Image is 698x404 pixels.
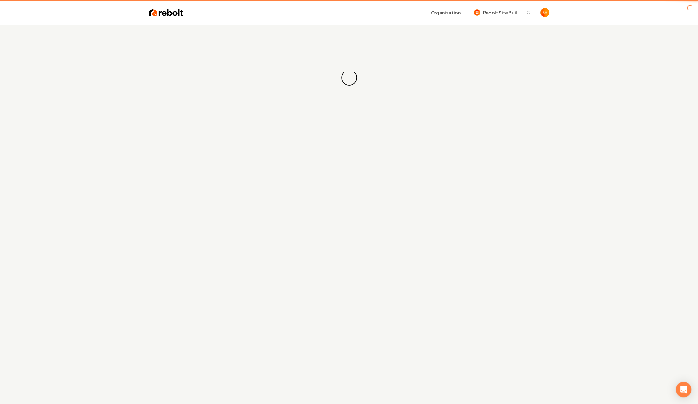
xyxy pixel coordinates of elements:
[427,7,464,18] button: Organization
[540,8,549,17] img: Anthony Hurgoi
[483,9,523,16] span: Rebolt Site Builder
[339,68,359,88] div: Loading
[540,8,549,17] button: Open user button
[474,9,480,16] img: Rebolt Site Builder
[149,8,183,17] img: Rebolt Logo
[676,382,691,397] div: Open Intercom Messenger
